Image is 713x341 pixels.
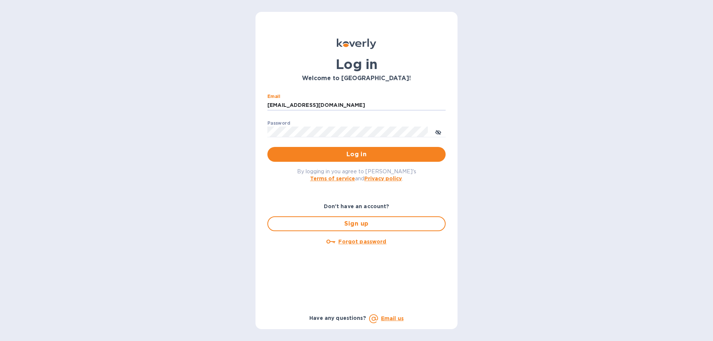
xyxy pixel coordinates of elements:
[337,39,376,49] img: Koverly
[267,121,290,125] label: Password
[297,168,416,181] span: By logging in you agree to [PERSON_NAME]'s and .
[267,216,446,231] button: Sign up
[267,147,446,162] button: Log in
[309,315,366,321] b: Have any questions?
[267,75,446,82] h3: Welcome to [GEOGRAPHIC_DATA]!
[431,124,446,139] button: toggle password visibility
[310,176,355,181] a: Terms of service
[267,100,446,111] input: Enter email address
[274,219,439,228] span: Sign up
[338,239,386,245] u: Forgot password
[267,94,280,99] label: Email
[267,56,446,72] h1: Log in
[324,203,390,209] b: Don't have an account?
[364,176,402,181] a: Privacy policy
[273,150,440,159] span: Log in
[381,315,404,321] a: Email us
